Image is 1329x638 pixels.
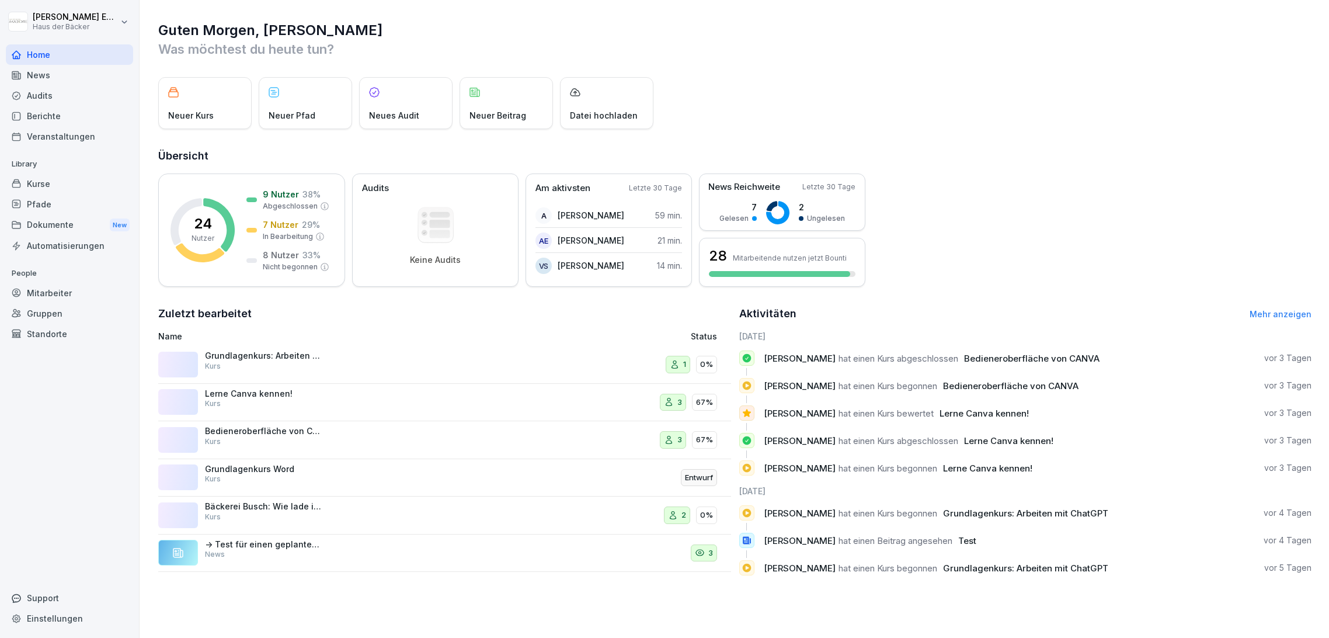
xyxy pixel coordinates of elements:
[205,549,225,560] p: News
[1264,535,1311,546] p: vor 4 Tagen
[6,155,133,174] p: Library
[943,563,1108,574] span: Grundlagenkurs: Arbeiten mit ChatGPT
[807,213,845,224] p: Ungelesen
[158,421,731,459] a: Bedieneroberfläche von CANVAKurs367%
[839,408,934,419] span: hat einen Kurs bewertet
[677,397,682,408] p: 3
[1264,507,1311,519] p: vor 4 Tagen
[700,359,713,370] p: 0%
[964,353,1100,364] span: Bedieneroberfläche von CANVA
[205,426,322,436] p: Bedieneroberfläche von CANVA
[263,262,318,272] p: Nicht begonnen
[739,330,1312,342] h6: [DATE]
[764,463,836,474] span: [PERSON_NAME]
[158,459,731,497] a: Grundlagenkurs WordKursEntwurf
[158,148,1311,164] h2: Übersicht
[205,501,322,512] p: Bäckerei Busch: Wie lade ich mir die Bounti App herunter?
[6,608,133,629] a: Einstellungen
[764,435,836,446] span: [PERSON_NAME]
[158,497,731,535] a: Bäckerei Busch: Wie lade ich mir die Bounti App herunter?Kurs20%
[964,435,1053,446] span: Lerne Canva kennen!
[6,174,133,194] a: Kurse
[6,214,133,236] a: DokumenteNew
[158,346,731,384] a: Grundlagenkurs: Arbeiten mit ChatGPTKurs10%
[764,535,836,546] span: [PERSON_NAME]
[192,233,214,244] p: Nutzer
[110,219,130,232] div: New
[629,183,682,193] p: Letzte 30 Tage
[739,485,1312,497] h6: [DATE]
[708,181,780,194] p: News Reichweite
[719,201,757,213] p: 7
[764,380,836,391] span: [PERSON_NAME]
[302,219,320,231] p: 29 %
[269,109,315,122] p: Neuer Pfad
[6,324,133,344] a: Standorte
[168,109,214,122] p: Neuer Kurs
[839,535,952,546] span: hat einen Beitrag angesehen
[839,563,937,574] span: hat einen Kurs begonnen
[158,21,1311,40] h1: Guten Morgen, [PERSON_NAME]
[158,330,521,342] p: Name
[1264,407,1311,419] p: vor 3 Tagen
[1250,309,1311,319] a: Mehr anzeigen
[708,547,713,559] p: 3
[6,214,133,236] div: Dokumente
[802,182,855,192] p: Letzte 30 Tage
[6,194,133,214] a: Pfade
[6,106,133,126] a: Berichte
[657,234,682,247] p: 21 min.
[940,408,1029,419] span: Lerne Canva kennen!
[535,258,552,274] div: VS
[302,188,321,200] p: 38 %
[6,235,133,256] div: Automatisierungen
[6,588,133,608] div: Support
[33,23,118,31] p: Haus der Bäcker
[570,109,638,122] p: Datei hochladen
[6,65,133,85] div: News
[683,359,686,370] p: 1
[205,539,322,550] p: -> Test für einen geplanten Beitrag
[839,353,958,364] span: hat einen Kurs abgeschlossen
[6,303,133,324] a: Gruppen
[764,508,836,519] span: [PERSON_NAME]
[6,44,133,65] a: Home
[158,40,1311,58] p: Was möchtest du heute tun?
[709,246,727,266] h3: 28
[263,219,298,231] p: 7 Nutzer
[302,249,321,261] p: 33 %
[205,512,221,522] p: Kurs
[535,182,590,195] p: Am aktivsten
[535,233,552,249] div: AE
[6,126,133,147] div: Veranstaltungen
[764,563,836,574] span: [PERSON_NAME]
[943,463,1032,474] span: Lerne Canva kennen!
[958,535,976,546] span: Test
[205,464,322,474] p: Grundlagenkurs Word
[6,85,133,106] a: Audits
[263,201,318,211] p: Abgeschlossen
[1264,462,1311,474] p: vor 3 Tagen
[535,207,552,224] div: A
[685,472,713,484] p: Entwurf
[1264,380,1311,391] p: vor 3 Tagen
[733,254,847,262] p: Mitarbeitende nutzen jetzt Bounti
[6,283,133,303] a: Mitarbeiter
[205,398,221,409] p: Kurs
[799,201,845,213] p: 2
[369,109,419,122] p: Neues Audit
[6,264,133,283] p: People
[1264,435,1311,446] p: vor 3 Tagen
[839,463,937,474] span: hat einen Kurs begonnen
[677,434,682,446] p: 3
[719,213,749,224] p: Gelesen
[558,259,624,272] p: [PERSON_NAME]
[205,436,221,447] p: Kurs
[839,508,937,519] span: hat einen Kurs begonnen
[657,259,682,272] p: 14 min.
[558,209,624,221] p: [PERSON_NAME]
[839,380,937,391] span: hat einen Kurs begonnen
